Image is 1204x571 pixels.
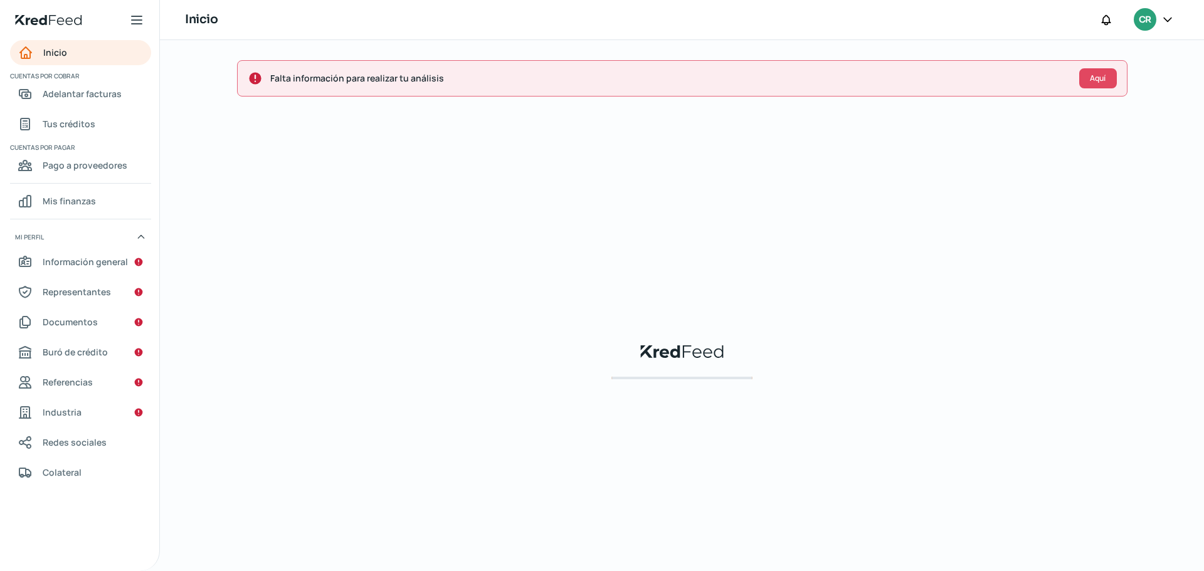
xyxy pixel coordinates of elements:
span: Adelantar facturas [43,86,122,102]
span: Tus créditos [43,116,95,132]
span: Aquí [1090,75,1106,82]
a: Buró de crédito [10,340,151,365]
a: Referencias [10,370,151,395]
span: Referencias [43,374,93,390]
span: Pago a proveedores [43,157,127,173]
span: Representantes [43,284,111,300]
span: Información general [43,254,128,270]
span: Buró de crédito [43,344,108,360]
span: CR [1139,13,1151,28]
span: Colateral [43,464,82,480]
a: Inicio [10,40,151,65]
span: Industria [43,404,82,420]
span: Inicio [43,45,67,60]
span: Cuentas por cobrar [10,70,149,81]
a: Mis finanzas [10,189,151,214]
a: Representantes [10,280,151,305]
h1: Inicio [185,11,218,29]
span: Documentos [43,314,98,330]
a: Pago a proveedores [10,153,151,178]
a: Redes sociales [10,430,151,455]
a: Industria [10,400,151,425]
a: Tus créditos [10,112,151,137]
a: Colateral [10,460,151,485]
span: Mi perfil [15,231,44,243]
a: Información general [10,249,151,275]
span: Cuentas por pagar [10,142,149,153]
button: Aquí [1079,68,1117,88]
a: Adelantar facturas [10,81,151,107]
a: Documentos [10,310,151,335]
span: Mis finanzas [43,193,96,209]
span: Redes sociales [43,434,107,450]
span: Falta información para realizar tu análisis [270,70,1069,86]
